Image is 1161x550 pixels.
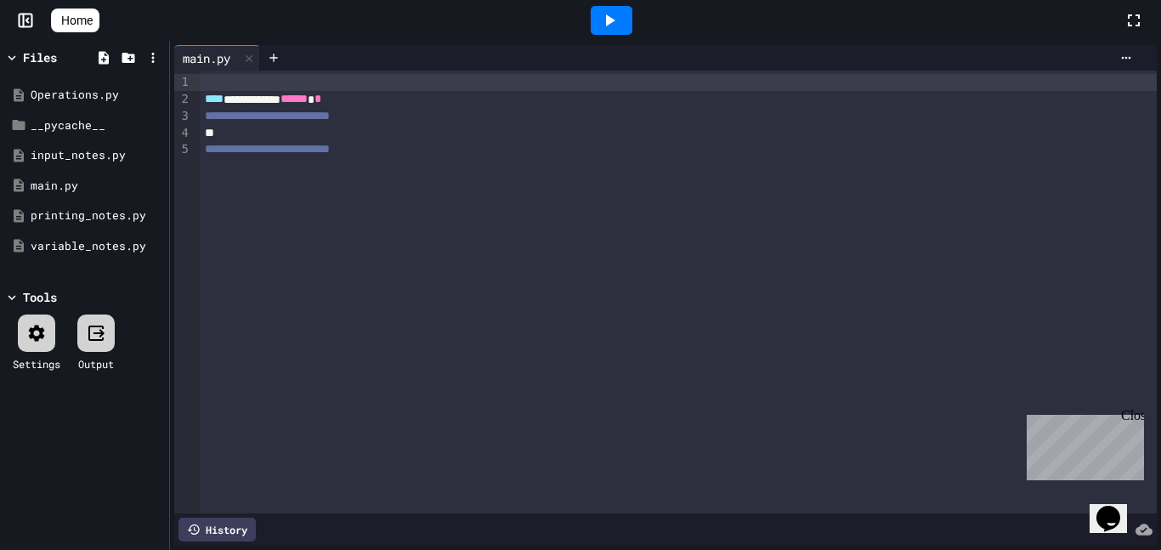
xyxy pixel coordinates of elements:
[31,87,163,104] div: Operations.py
[7,7,117,108] div: Chat with us now!Close
[23,48,57,66] div: Files
[31,147,163,164] div: input_notes.py
[174,141,191,158] div: 5
[31,238,163,255] div: variable_notes.py
[174,108,191,125] div: 3
[174,125,191,142] div: 4
[174,74,191,91] div: 1
[51,9,99,32] a: Home
[31,207,163,224] div: printing_notes.py
[174,91,191,108] div: 2
[13,356,60,371] div: Settings
[23,288,57,306] div: Tools
[174,45,260,71] div: main.py
[61,12,93,29] span: Home
[1020,408,1144,480] iframe: chat widget
[174,49,239,67] div: main.py
[78,356,114,371] div: Output
[31,117,163,134] div: __pycache__
[178,518,256,541] div: History
[31,178,163,195] div: main.py
[1090,482,1144,533] iframe: chat widget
